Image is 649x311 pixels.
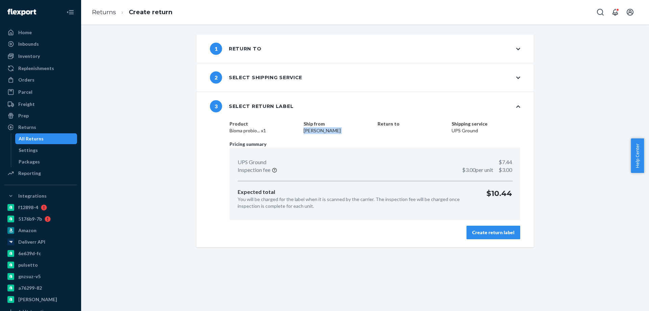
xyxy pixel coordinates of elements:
[19,158,40,165] div: Packages
[4,27,77,38] a: Home
[92,8,116,16] a: Returns
[18,262,38,268] div: pulsetto
[4,202,77,213] a: f12898-4
[4,87,77,97] a: Parcel
[462,166,512,174] p: $3.00
[18,296,57,303] div: [PERSON_NAME]
[210,71,222,84] span: 2
[4,225,77,236] a: Amazon
[594,5,607,19] button: Open Search Box
[64,5,77,19] button: Close Navigation
[238,158,266,166] p: UPS Ground
[238,188,476,196] p: Expected total
[4,63,77,74] a: Replenishments
[210,100,222,112] span: 3
[19,135,44,142] div: All Returns
[18,124,36,131] div: Returns
[4,99,77,110] a: Freight
[210,100,293,112] div: Select return label
[4,248,77,259] a: 6e639d-fc
[499,158,512,166] p: $7.44
[210,71,302,84] div: Select shipping service
[4,294,77,305] a: [PERSON_NAME]
[18,204,38,211] div: f12898-4
[18,29,32,36] div: Home
[18,41,39,47] div: Inbounds
[4,122,77,133] a: Returns
[4,214,77,224] a: 5176b9-7b
[230,120,298,127] dt: Product
[238,196,476,209] p: You will be charged for the label when it is scanned by the carrier. The inspection fee will be c...
[472,229,514,236] div: Create return label
[4,191,77,201] button: Integrations
[210,43,261,55] div: Return to
[18,216,42,222] div: 5176b9-7b
[230,141,520,148] p: Pricing summary
[210,43,222,55] span: 1
[129,8,172,16] a: Create return
[18,239,45,245] div: Deliverr API
[4,39,77,49] a: Inbounds
[4,260,77,270] a: pulsetto
[230,127,298,134] dd: Bioma probio... x1
[18,273,41,280] div: gnzsuz-v5
[4,237,77,247] a: Deliverr API
[18,89,32,95] div: Parcel
[304,120,372,127] dt: Ship from
[4,271,77,282] a: gnzsuz-v5
[18,193,47,199] div: Integrations
[18,53,40,60] div: Inventory
[4,74,77,85] a: Orders
[18,170,41,177] div: Reporting
[631,138,644,173] button: Help Center
[486,188,512,209] p: $10.44
[4,110,77,121] a: Prep
[15,156,77,167] a: Packages
[18,101,35,108] div: Freight
[18,65,54,72] div: Replenishments
[18,112,29,119] div: Prep
[15,133,77,144] a: All Returns
[15,145,77,156] a: Settings
[608,5,622,19] button: Open notifications
[462,166,493,173] span: $3.00 per unit
[7,9,36,16] img: Flexport logo
[19,147,38,154] div: Settings
[18,285,42,291] div: a76299-82
[452,127,520,134] dd: UPS Ground
[623,5,637,19] button: Open account menu
[4,168,77,179] a: Reporting
[452,120,520,127] dt: Shipping service
[18,76,34,83] div: Orders
[378,120,446,127] dt: Return to
[304,127,372,134] dd: [PERSON_NAME]
[18,227,37,234] div: Amazon
[238,166,270,174] p: Inspection fee
[18,250,41,257] div: 6e639d-fc
[466,226,520,239] button: Create return label
[87,2,178,22] ol: breadcrumbs
[4,283,77,293] a: a76299-82
[4,51,77,62] a: Inventory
